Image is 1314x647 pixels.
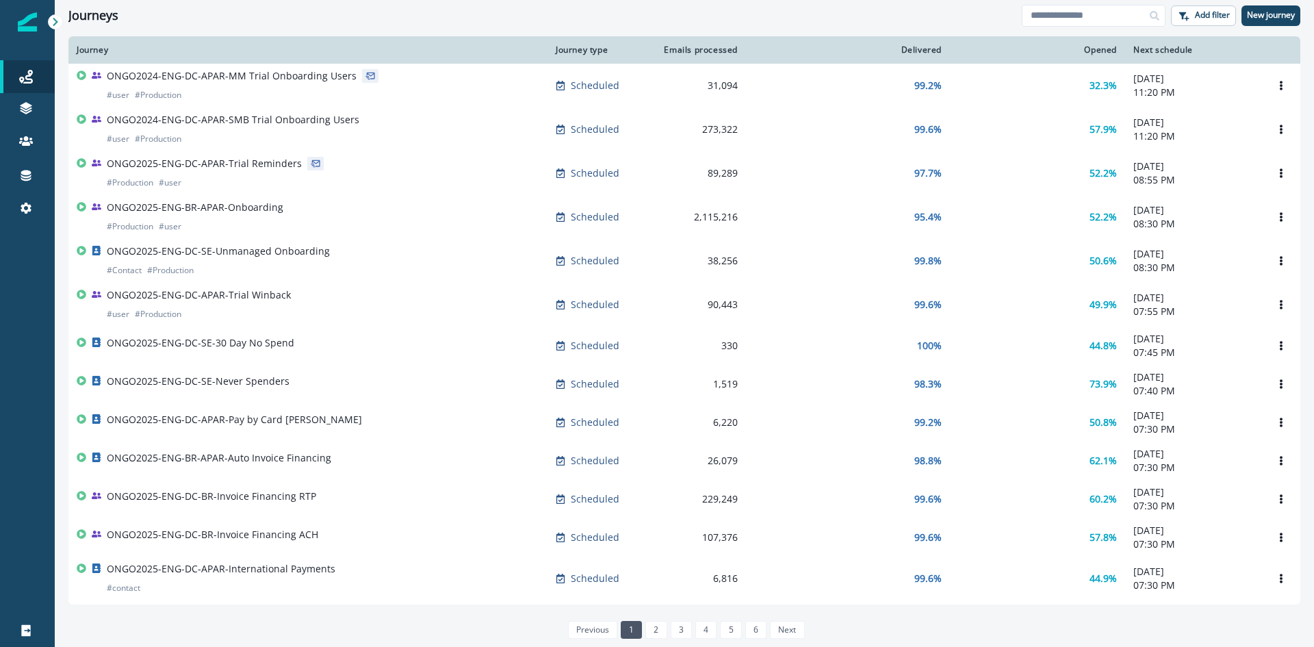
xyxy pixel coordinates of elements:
[914,492,942,506] p: 99.6%
[1090,416,1117,429] p: 50.8%
[658,210,738,224] div: 2,115,216
[107,220,153,233] p: # Production
[68,365,1300,403] a: ONGO2025-ENG-DC-SE-Never SpendersScheduled1,51998.3%73.9%[DATE]07:40 PMOptions
[914,123,942,136] p: 99.6%
[571,210,619,224] p: Scheduled
[658,492,738,506] div: 229,249
[1270,489,1292,509] button: Options
[1133,422,1254,436] p: 07:30 PM
[1270,251,1292,271] button: Options
[571,166,619,180] p: Scheduled
[1090,377,1117,391] p: 73.9%
[571,531,619,544] p: Scheduled
[571,492,619,506] p: Scheduled
[1247,10,1295,20] p: New journey
[556,45,642,55] div: Journey type
[1133,203,1254,217] p: [DATE]
[658,254,738,268] div: 38,256
[1090,492,1117,506] p: 60.2%
[1133,346,1254,359] p: 07:45 PM
[1133,332,1254,346] p: [DATE]
[1133,173,1254,187] p: 08:55 PM
[1133,160,1254,173] p: [DATE]
[770,621,804,639] a: Next page
[658,416,738,429] div: 6,220
[135,132,181,146] p: # Production
[914,454,942,468] p: 98.8%
[917,339,942,353] p: 100%
[1270,412,1292,433] button: Options
[107,113,359,127] p: ONGO2024-ENG-DC-APAR-SMB Trial Onboarding Users
[1090,572,1117,585] p: 44.9%
[914,210,942,224] p: 95.4%
[914,79,942,92] p: 99.2%
[1090,254,1117,268] p: 50.6%
[1133,384,1254,398] p: 07:40 PM
[1090,79,1117,92] p: 32.3%
[77,45,539,55] div: Journey
[147,264,194,277] p: # Production
[1090,339,1117,353] p: 44.8%
[571,298,619,312] p: Scheduled
[107,288,291,302] p: ONGO2025-ENG-DC-APAR-Trial Winback
[658,79,738,92] div: 31,094
[107,88,129,102] p: # user
[914,166,942,180] p: 97.7%
[107,451,331,465] p: ONGO2025-ENG-BR-APAR-Auto Invoice Financing
[1270,451,1292,471] button: Options
[1270,527,1292,548] button: Options
[1133,217,1254,231] p: 08:30 PM
[68,239,1300,283] a: ONGO2025-ENG-DC-SE-Unmanaged Onboarding#Contact#ProductionScheduled38,25699.8%50.6%[DATE]08:30 PM...
[107,157,302,170] p: ONGO2025-ENG-DC-APAR-Trial Reminders
[107,413,362,427] p: ONGO2025-ENG-DC-APAR-Pay by Card [PERSON_NAME]
[658,298,738,312] div: 90,443
[1270,163,1292,183] button: Options
[1133,579,1254,592] p: 07:30 PM
[107,244,330,258] p: ONGO2025-ENG-DC-SE-Unmanaged Onboarding
[1270,568,1292,589] button: Options
[914,572,942,585] p: 99.6%
[658,572,738,585] div: 6,816
[1090,166,1117,180] p: 52.2%
[1133,485,1254,499] p: [DATE]
[68,327,1300,365] a: ONGO2025-ENG-DC-SE-30 Day No SpendScheduled330100%44.8%[DATE]07:45 PMOptions
[745,621,766,639] a: Page 6
[571,377,619,391] p: Scheduled
[720,621,741,639] a: Page 5
[68,64,1300,107] a: ONGO2024-ENG-DC-APAR-MM Trial Onboarding Users#user#ProductionScheduled31,09499.2%32.3%[DATE]11:2...
[1270,75,1292,96] button: Options
[1133,524,1254,537] p: [DATE]
[107,264,142,277] p: # Contact
[1133,447,1254,461] p: [DATE]
[671,621,692,639] a: Page 3
[1090,531,1117,544] p: 57.8%
[621,621,642,639] a: Page 1 is your current page
[1090,210,1117,224] p: 52.2%
[68,600,1300,644] a: ONGO2024-ENG-AC-APAR-Closed Won Onboarding#Production#ContactScheduled3,29499.5%47.6%[DATE]07:30 ...
[1133,461,1254,474] p: 07:30 PM
[658,454,738,468] div: 26,079
[135,307,181,321] p: # Production
[107,336,294,350] p: ONGO2025-ENG-DC-SE-30 Day No Spend
[18,12,37,31] img: Inflection
[68,8,118,23] h1: Journeys
[1241,5,1300,26] button: New journey
[1133,116,1254,129] p: [DATE]
[658,531,738,544] div: 107,376
[914,377,942,391] p: 98.3%
[107,375,289,388] p: ONGO2025-ENG-DC-SE-Never Spenders
[565,621,805,639] ul: Pagination
[68,151,1300,195] a: ONGO2025-ENG-DC-APAR-Trial Reminders#Production#userScheduled89,28997.7%52.2%[DATE]08:55 PMOptions
[1133,72,1254,86] p: [DATE]
[695,621,717,639] a: Page 4
[135,88,181,102] p: # Production
[958,45,1117,55] div: Opened
[1090,123,1117,136] p: 57.9%
[645,621,667,639] a: Page 2
[1133,499,1254,513] p: 07:30 PM
[658,339,738,353] div: 330
[1270,335,1292,356] button: Options
[571,572,619,585] p: Scheduled
[68,403,1300,442] a: ONGO2025-ENG-DC-APAR-Pay by Card [PERSON_NAME]Scheduled6,22099.2%50.8%[DATE]07:30 PMOptions
[107,69,357,83] p: ONGO2024-ENG-DC-APAR-MM Trial Onboarding Users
